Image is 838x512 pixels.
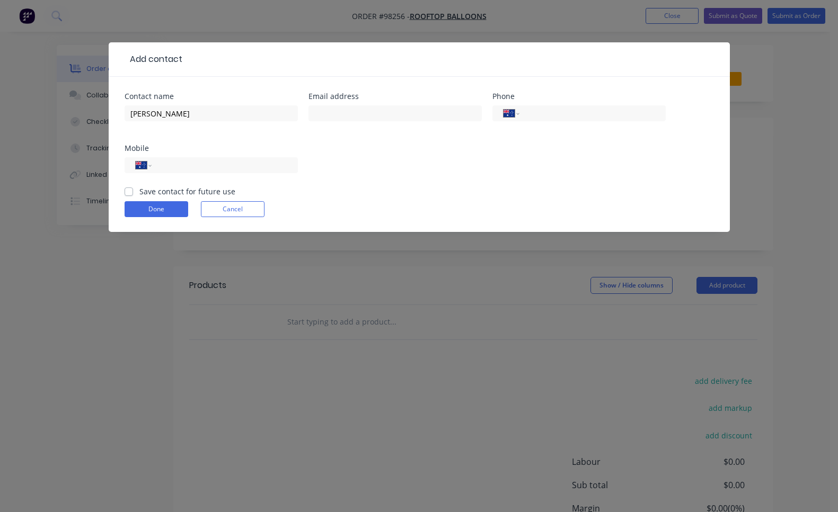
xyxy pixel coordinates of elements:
div: Contact name [125,93,298,100]
button: Cancel [201,201,264,217]
label: Save contact for future use [139,186,235,197]
div: Add contact [125,53,182,66]
div: Mobile [125,145,298,152]
div: Email address [308,93,482,100]
button: Done [125,201,188,217]
div: Phone [492,93,666,100]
